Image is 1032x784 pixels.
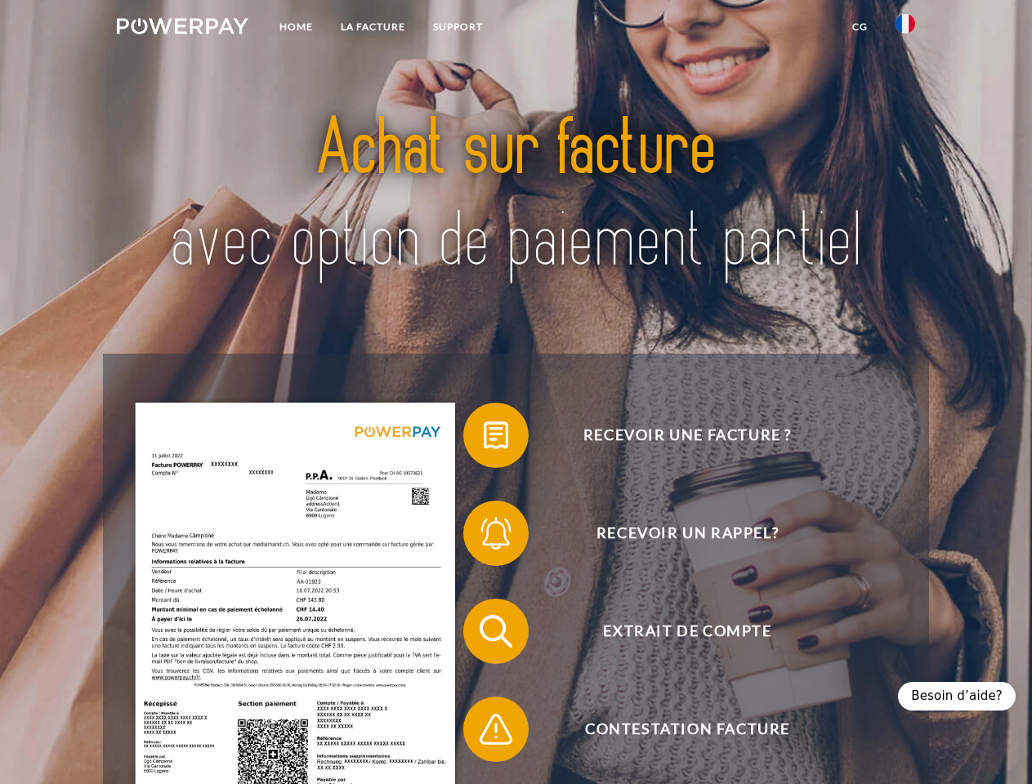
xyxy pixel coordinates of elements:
img: qb_bill.svg [476,415,516,456]
img: qb_bell.svg [476,513,516,554]
button: Recevoir une facture ? [463,403,888,468]
a: Support [419,12,497,42]
span: Extrait de compte [487,599,887,664]
button: Contestation Facture [463,697,888,762]
iframe: Button to launch messaging window [967,719,1019,771]
span: Contestation Facture [487,697,887,762]
img: title-powerpay_fr.svg [156,78,876,313]
a: LA FACTURE [327,12,419,42]
a: Home [266,12,327,42]
img: qb_warning.svg [476,709,516,750]
span: Recevoir une facture ? [487,403,887,468]
a: CG [838,12,882,42]
span: Recevoir un rappel? [487,501,887,566]
img: fr [896,14,915,33]
img: logo-powerpay-white.svg [117,18,248,34]
button: Extrait de compte [463,599,888,664]
img: qb_search.svg [476,611,516,652]
button: Recevoir un rappel? [463,501,888,566]
div: Besoin d’aide? [898,682,1016,710]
